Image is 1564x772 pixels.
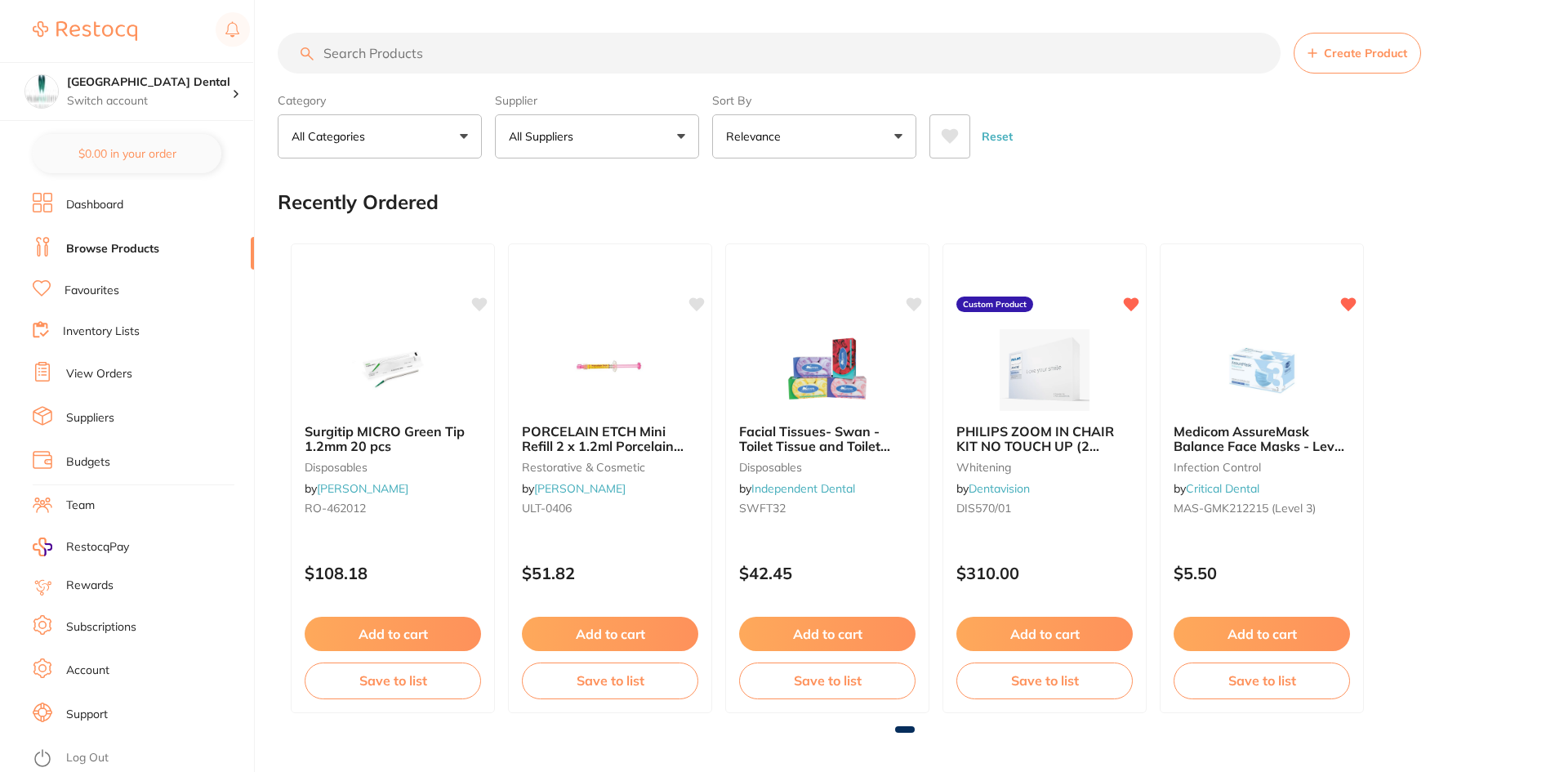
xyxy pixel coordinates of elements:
a: [PERSON_NAME] [317,481,408,496]
button: Save to list [956,663,1133,698]
a: Log Out [66,750,109,766]
a: Dashboard [66,197,123,213]
img: Facial Tissues- Swan - Toilet Tissue and Toilet Paper [774,329,880,411]
a: Rewards [66,578,114,594]
small: disposables [305,461,481,474]
small: DIS570/01 [956,502,1133,515]
input: Search Products [278,33,1281,74]
small: restorative & cosmetic [522,461,698,474]
label: Custom Product [956,297,1033,313]
small: whitening [956,461,1133,474]
small: SWFT32 [739,502,916,515]
img: RestocqPay [33,538,52,556]
a: [PERSON_NAME] [534,481,626,496]
b: PORCELAIN ETCH Mini Refill 2 x 1.2ml Porcelain Etch [522,424,698,454]
a: Support [66,707,108,723]
span: by [1174,481,1259,496]
span: by [305,481,408,496]
a: Restocq Logo [33,12,137,50]
span: by [522,481,626,496]
small: RO-462012 [305,502,481,515]
a: Team [66,498,95,514]
a: RestocqPay [33,538,129,556]
a: Favourites [65,283,119,299]
img: PORCELAIN ETCH Mini Refill 2 x 1.2ml Porcelain Etch [557,329,663,411]
label: Category [278,93,482,108]
p: $42.45 [739,564,916,582]
a: Subscriptions [66,619,136,636]
p: All Suppliers [509,128,580,145]
img: Restocq Logo [33,21,137,41]
button: Save to list [1174,663,1350,698]
a: Dentavision [969,481,1030,496]
p: $5.50 [1174,564,1350,582]
b: Medicom AssureMask Balance Face Masks - Level 3 (50 per box) [1174,424,1350,454]
a: Browse Products [66,241,159,257]
p: All Categories [292,128,372,145]
b: Facial Tissues- Swan - Toilet Tissue and Toilet Paper [739,424,916,454]
button: Log Out [33,746,249,772]
a: Budgets [66,454,110,471]
button: Add to cart [1174,617,1350,651]
button: All Suppliers [495,114,699,158]
button: $0.00 in your order [33,134,221,173]
span: by [956,481,1030,496]
a: Independent Dental [751,481,855,496]
button: Save to list [739,663,916,698]
p: $108.18 [305,564,481,582]
button: Add to cart [956,617,1133,651]
p: Switch account [67,93,232,109]
button: Save to list [522,663,698,698]
a: Account [66,663,109,679]
a: Critical Dental [1186,481,1259,496]
h2: Recently Ordered [278,191,439,214]
img: Medicom AssureMask Balance Face Masks - Level 3 (50 per box) [1209,329,1315,411]
button: Reset [977,114,1018,158]
img: Surgitip MICRO Green Tip 1.2mm 20 pcs [340,329,446,411]
small: infection control [1174,461,1350,474]
h4: Capalaba Park Dental [67,74,232,91]
a: Inventory Lists [63,324,140,340]
label: Sort By [712,93,916,108]
button: Relevance [712,114,916,158]
img: PHILIPS ZOOM IN CHAIR KIT NO TOUCH UP (2 PATIENTS) [991,329,1098,411]
button: Add to cart [522,617,698,651]
span: Create Product [1324,47,1407,60]
button: Add to cart [305,617,481,651]
button: Save to list [305,663,481,698]
p: Relevance [726,128,787,145]
b: PHILIPS ZOOM IN CHAIR KIT NO TOUCH UP (2 PATIENTS) [956,424,1133,454]
b: Surgitip MICRO Green Tip 1.2mm 20 pcs [305,424,481,454]
p: $51.82 [522,564,698,582]
a: Suppliers [66,410,114,426]
p: $310.00 [956,564,1133,582]
a: View Orders [66,366,132,382]
button: Add to cart [739,617,916,651]
span: by [739,481,855,496]
button: Create Product [1294,33,1421,74]
label: Supplier [495,93,699,108]
small: ULT-0406 [522,502,698,515]
small: disposables [739,461,916,474]
img: Capalaba Park Dental [25,75,58,108]
small: MAS-GMK212215 (Level 3) [1174,502,1350,515]
span: RestocqPay [66,539,129,556]
button: All Categories [278,114,482,158]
